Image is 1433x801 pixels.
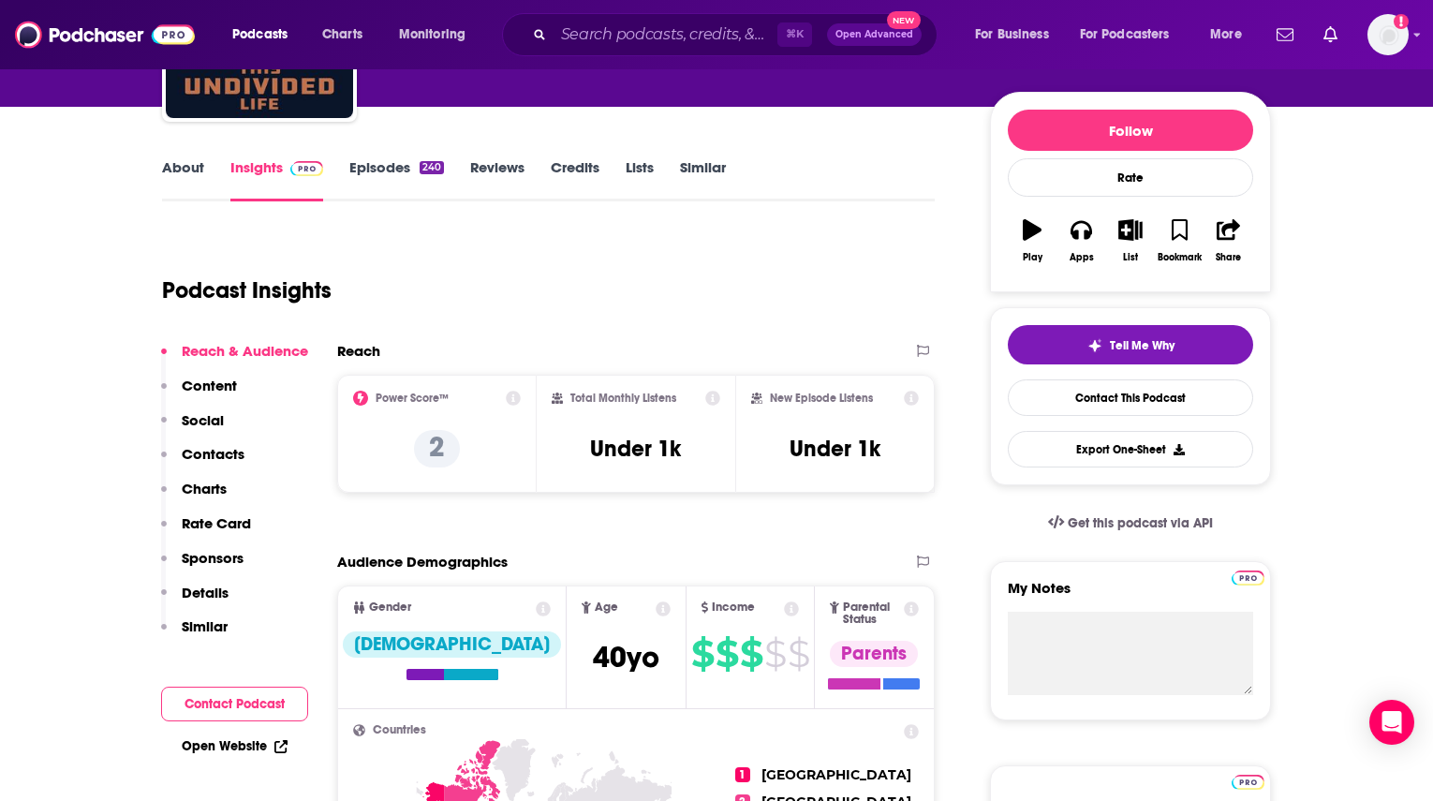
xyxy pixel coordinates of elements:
[1008,110,1253,151] button: Follow
[161,617,228,652] button: Similar
[1123,252,1138,263] div: List
[182,342,308,360] p: Reach & Audience
[626,158,654,201] a: Lists
[1008,431,1253,467] button: Export One-Sheet
[369,601,411,614] span: Gender
[570,392,676,405] h2: Total Monthly Listens
[761,766,911,783] span: [GEOGRAPHIC_DATA]
[1080,22,1170,48] span: For Podcasters
[182,480,227,497] p: Charts
[1232,571,1264,586] img: Podchaser Pro
[1033,500,1228,546] a: Get this podcast via API
[593,639,659,675] span: 40 yo
[1369,700,1414,745] div: Open Intercom Messenger
[520,13,955,56] div: Search podcasts, credits, & more...
[337,342,380,360] h2: Reach
[376,392,449,405] h2: Power Score™
[182,514,251,532] p: Rate Card
[1316,19,1345,51] a: Show notifications dropdown
[1367,14,1409,55] span: Logged in as shcarlos
[590,435,681,463] h3: Under 1k
[15,17,195,52] img: Podchaser - Follow, Share and Rate Podcasts
[161,480,227,514] button: Charts
[161,377,237,411] button: Content
[975,22,1049,48] span: For Business
[182,445,244,463] p: Contacts
[554,20,777,50] input: Search podcasts, credits, & more...
[161,687,308,721] button: Contact Podcast
[1269,19,1301,51] a: Show notifications dropdown
[182,549,244,567] p: Sponsors
[182,738,288,754] a: Open Website
[310,20,374,50] a: Charts
[1158,252,1202,263] div: Bookmark
[182,411,224,429] p: Social
[962,20,1072,50] button: open menu
[1008,579,1253,612] label: My Notes
[162,158,204,201] a: About
[830,641,918,667] div: Parents
[770,392,873,405] h2: New Episode Listens
[735,767,750,782] span: 1
[1106,207,1155,274] button: List
[161,514,251,549] button: Rate Card
[1056,207,1105,274] button: Apps
[182,617,228,635] p: Similar
[399,22,465,48] span: Monitoring
[1232,775,1264,790] img: Podchaser Pro
[161,549,244,584] button: Sponsors
[290,161,323,176] img: Podchaser Pro
[1070,252,1094,263] div: Apps
[161,445,244,480] button: Contacts
[420,161,444,174] div: 240
[887,11,921,29] span: New
[1008,325,1253,364] button: tell me why sparkleTell Me Why
[1394,14,1409,29] svg: Add a profile image
[788,639,809,669] span: $
[1023,252,1042,263] div: Play
[835,30,913,39] span: Open Advanced
[712,601,755,614] span: Income
[843,601,901,626] span: Parental Status
[386,20,490,50] button: open menu
[1197,20,1265,50] button: open menu
[337,553,508,571] h2: Audience Demographics
[740,639,762,669] span: $
[1087,338,1102,353] img: tell me why sparkle
[161,584,229,618] button: Details
[1367,14,1409,55] img: User Profile
[680,158,726,201] a: Similar
[1232,772,1264,790] a: Pro website
[1110,338,1174,353] span: Tell Me Why
[1204,207,1253,274] button: Share
[182,584,229,601] p: Details
[343,631,561,658] div: [DEMOGRAPHIC_DATA]
[162,276,332,304] h1: Podcast Insights
[161,342,308,377] button: Reach & Audience
[691,639,714,669] span: $
[1068,20,1197,50] button: open menu
[1008,379,1253,416] a: Contact This Podcast
[182,377,237,394] p: Content
[1008,158,1253,197] div: Rate
[219,20,312,50] button: open menu
[322,22,362,48] span: Charts
[1068,515,1213,531] span: Get this podcast via API
[1155,207,1204,274] button: Bookmark
[827,23,922,46] button: Open AdvancedNew
[764,639,786,669] span: $
[414,430,460,467] p: 2
[1216,252,1241,263] div: Share
[1367,14,1409,55] button: Show profile menu
[1008,207,1056,274] button: Play
[161,411,224,446] button: Social
[777,22,812,47] span: ⌘ K
[595,601,618,614] span: Age
[1232,568,1264,586] a: Pro website
[1210,22,1242,48] span: More
[551,158,599,201] a: Credits
[470,158,524,201] a: Reviews
[232,22,288,48] span: Podcasts
[716,639,738,669] span: $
